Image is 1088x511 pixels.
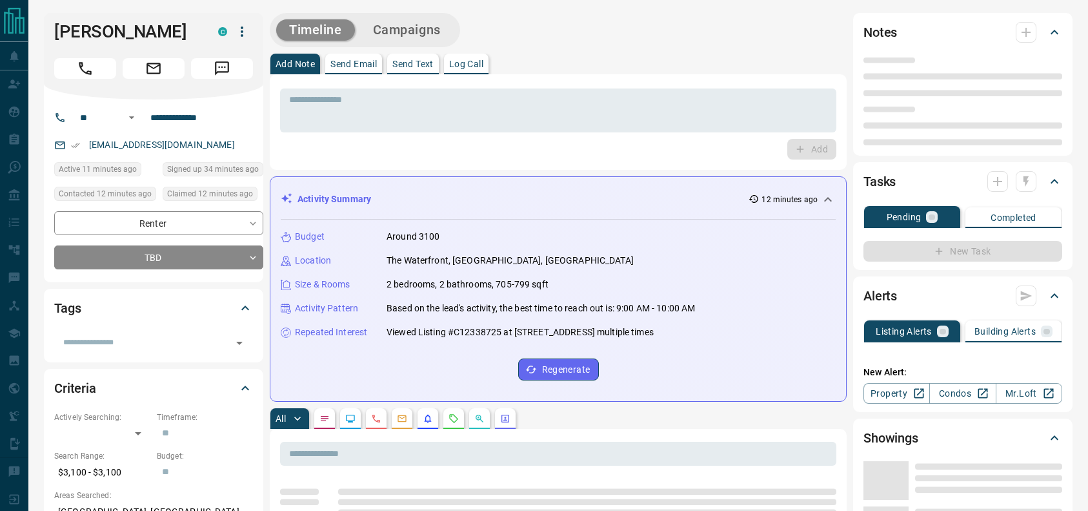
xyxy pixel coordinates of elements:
[392,59,434,68] p: Send Text
[863,286,897,306] h2: Alerts
[54,298,81,318] h2: Tags
[387,302,695,315] p: Based on the lead's activity, the best time to reach out is: 9:00 AM - 10:00 AM
[276,19,355,41] button: Timeline
[167,163,259,176] span: Signed up 34 minutes ago
[54,412,150,423] p: Actively Searching:
[863,166,1062,197] div: Tasks
[297,193,371,206] p: Activity Summary
[276,414,286,423] p: All
[345,413,356,424] svg: Lead Browsing Activity
[54,490,253,501] p: Areas Searched:
[157,412,253,423] p: Timeframe:
[448,413,459,424] svg: Requests
[54,162,156,180] div: Thu Aug 14 2025
[863,428,918,448] h2: Showings
[295,326,367,339] p: Repeated Interest
[863,280,1062,311] div: Alerts
[863,22,897,43] h2: Notes
[387,326,654,339] p: Viewed Listing #C12338725 at [STREET_ADDRESS] multiple times
[996,383,1062,404] a: Mr.Loft
[929,383,996,404] a: Condos
[191,58,253,79] span: Message
[295,278,350,291] p: Size & Rooms
[863,366,1062,379] p: New Alert:
[54,293,253,324] div: Tags
[863,383,930,404] a: Property
[276,59,315,68] p: Add Note
[500,413,510,424] svg: Agent Actions
[397,413,407,424] svg: Emails
[54,462,150,483] p: $3,100 - $3,100
[157,450,253,462] p: Budget:
[371,413,381,424] svg: Calls
[518,359,599,381] button: Regenerate
[876,327,932,336] p: Listing Alerts
[761,194,818,205] p: 12 minutes ago
[887,213,922,222] p: Pending
[54,58,116,79] span: Call
[295,254,331,267] p: Location
[295,302,358,315] p: Activity Pattern
[54,187,156,205] div: Thu Aug 14 2025
[71,141,80,150] svg: Email Verified
[124,110,139,125] button: Open
[123,58,185,79] span: Email
[218,27,227,36] div: condos.ca
[230,334,248,352] button: Open
[449,59,483,68] p: Log Call
[423,413,433,424] svg: Listing Alerts
[54,245,263,269] div: TBD
[59,163,137,176] span: Active 11 minutes ago
[54,21,199,42] h1: [PERSON_NAME]
[863,17,1062,48] div: Notes
[163,187,263,205] div: Thu Aug 14 2025
[387,254,634,267] p: The Waterfront, [GEOGRAPHIC_DATA], [GEOGRAPHIC_DATA]
[59,187,152,200] span: Contacted 12 minutes ago
[54,450,150,462] p: Search Range:
[387,278,549,291] p: 2 bedrooms, 2 bathrooms, 705-799 sqft
[89,140,235,150] a: [EMAIL_ADDRESS][DOMAIN_NAME]
[54,211,263,235] div: Renter
[863,171,896,192] h2: Tasks
[167,187,253,200] span: Claimed 12 minutes ago
[319,413,330,424] svg: Notes
[991,213,1036,222] p: Completed
[863,422,1062,454] div: Showings
[54,373,253,404] div: Criteria
[163,162,263,180] div: Thu Aug 14 2025
[330,59,377,68] p: Send Email
[281,187,836,211] div: Activity Summary12 minutes ago
[295,230,325,244] p: Budget
[387,230,439,244] p: Around 3100
[474,413,485,424] svg: Opportunities
[360,19,454,41] button: Campaigns
[974,327,1036,336] p: Building Alerts
[54,378,96,399] h2: Criteria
